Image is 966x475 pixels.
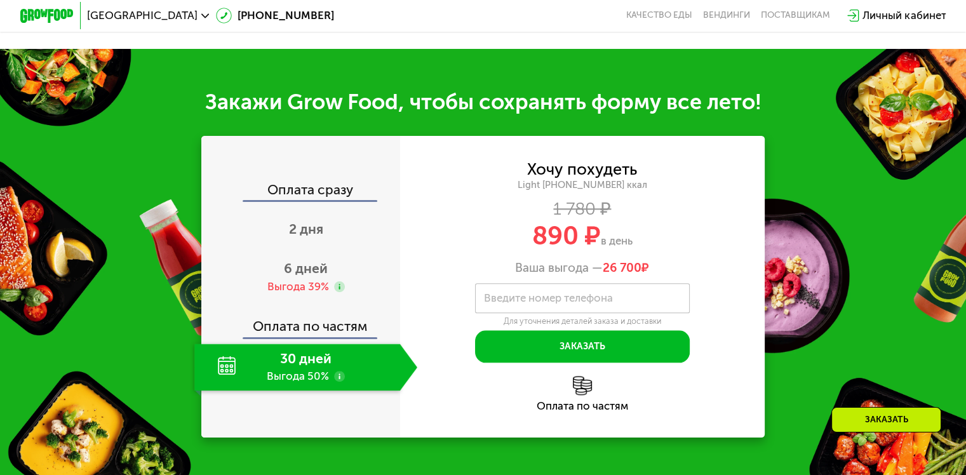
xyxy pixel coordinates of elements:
[626,10,692,21] a: Качество еды
[703,10,750,21] a: Вендинги
[603,260,641,275] span: 26 700
[573,376,592,395] img: l6xcnZfty9opOoJh.png
[267,279,328,294] div: Выгода 39%
[400,401,765,411] div: Оплата по частям
[601,234,633,247] span: в день
[87,10,198,21] span: [GEOGRAPHIC_DATA]
[400,179,765,191] div: Light [PHONE_NUMBER] ккал
[284,260,328,276] span: 6 дней
[203,306,400,337] div: Оплата по частям
[203,183,400,200] div: Оплата сразу
[400,260,765,275] div: Ваша выгода —
[400,201,765,216] div: 1 780 ₽
[527,162,637,177] div: Хочу похудеть
[831,407,941,432] div: Заказать
[475,316,690,326] div: Для уточнения деталей заказа и доставки
[216,8,334,23] a: [PHONE_NUMBER]
[484,295,613,302] label: Введите номер телефона
[289,221,323,237] span: 2 дня
[862,8,946,23] div: Личный кабинет
[475,330,690,363] button: Заказать
[761,10,830,21] div: поставщикам
[603,260,649,275] span: ₽
[532,220,601,251] span: 890 ₽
